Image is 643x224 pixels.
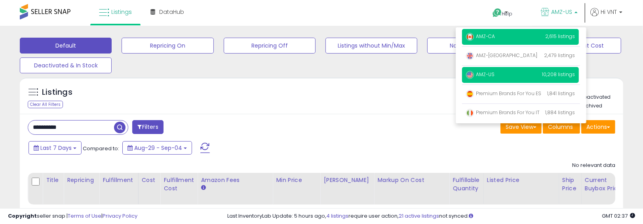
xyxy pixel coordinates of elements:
[374,173,449,205] th: The percentage added to the cost of goods (COGS) that forms the calculator for Min & Max prices.
[466,33,474,41] img: canada.png
[159,8,184,16] span: DataHub
[132,120,163,134] button: Filters
[377,176,446,184] div: Markup on Cost
[122,141,192,155] button: Aug-29 - Sep-04
[103,212,137,220] a: Privacy Policy
[201,184,205,191] small: Amazon Fees.
[399,212,439,220] a: 21 active listings
[502,10,513,17] span: Help
[544,52,575,59] span: 2,479 listings
[134,144,182,152] span: Aug-29 - Sep-04
[590,8,622,26] a: Hi VNT
[545,109,575,116] span: 1,884 listings
[83,145,119,152] span: Compared to:
[466,90,541,97] span: Premium Brands For You ES
[164,176,194,193] div: Fulfillment Cost
[111,8,132,16] span: Listings
[227,213,635,220] div: Last InventoryLab Update: 5 hours ago, require user action, not synced.
[323,176,371,184] div: [PERSON_NAME]
[466,71,495,78] span: AMZ-US
[585,176,626,193] div: Current Buybox Price
[142,176,157,184] div: Cost
[500,120,542,134] button: Save View
[122,38,213,54] button: Repricing On
[42,87,72,98] h5: Listings
[20,38,112,54] button: Default
[68,212,101,220] a: Terms of Use
[602,212,635,220] span: 2025-09-12 02:37 GMT
[581,120,615,134] button: Actions
[547,90,575,97] span: 1,841 listings
[276,176,317,184] div: Min Price
[486,2,528,26] a: Help
[545,33,575,40] span: 2,615 listings
[492,8,502,18] i: Get Help
[601,8,617,16] span: Hi VNT
[572,162,615,169] div: No relevant data
[466,109,540,116] span: Premium Brands For You IT
[581,94,611,100] label: Deactivated
[46,176,60,184] div: Title
[28,101,63,108] div: Clear All Filters
[67,176,96,184] div: Repricing
[224,38,316,54] button: Repricing Off
[20,57,112,73] button: Deactivated & In Stock
[551,8,572,16] span: AMZ-US
[201,176,269,184] div: Amazon Fees
[466,52,537,59] span: AMZ-[GEOGRAPHIC_DATA]
[466,109,474,117] img: italy.png
[548,123,573,131] span: Columns
[487,176,555,184] div: Listed Price
[326,212,348,220] a: 4 listings
[466,71,474,79] img: usa.png
[543,120,580,134] button: Columns
[325,38,417,54] button: Listings without Min/Max
[8,212,37,220] strong: Copyright
[581,102,602,109] label: Archived
[29,141,82,155] button: Last 7 Days
[103,176,135,184] div: Fulfillment
[466,90,474,98] img: spain.png
[40,144,72,152] span: Last 7 Days
[466,52,474,60] img: uk.png
[466,33,495,40] span: AMZ-CA
[453,176,480,193] div: Fulfillable Quantity
[8,213,137,220] div: seller snap | |
[427,38,519,54] button: Non Competitive
[562,176,578,193] div: Ship Price
[542,71,575,78] span: 10,208 listings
